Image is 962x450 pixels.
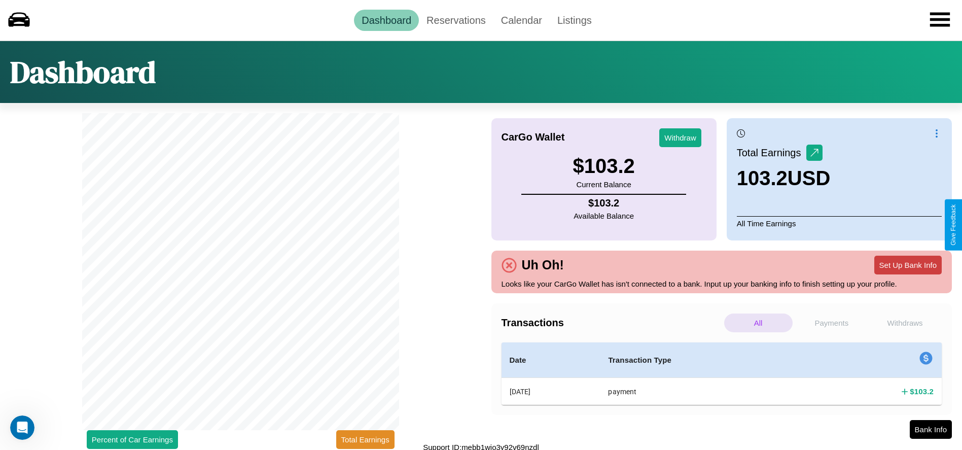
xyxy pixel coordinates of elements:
p: All [724,314,793,332]
a: Calendar [493,10,550,31]
a: Listings [550,10,599,31]
table: simple table [502,342,942,405]
h3: 103.2 USD [737,167,831,190]
p: Available Balance [574,209,634,223]
button: Percent of Car Earnings [87,430,178,449]
h4: Transaction Type [608,354,801,366]
p: Payments [798,314,866,332]
h1: Dashboard [10,51,156,93]
button: Set Up Bank Info [874,256,942,274]
h4: $ 103.2 [574,197,634,209]
h4: CarGo Wallet [502,131,565,143]
h4: $ 103.2 [910,386,934,397]
p: Total Earnings [737,144,806,162]
iframe: Intercom live chat [10,416,34,440]
button: Total Earnings [336,430,395,449]
button: Withdraw [659,128,701,147]
button: Bank Info [910,420,952,439]
h4: Transactions [502,317,722,329]
a: Reservations [419,10,493,31]
th: [DATE] [502,378,600,405]
p: Withdraws [871,314,939,332]
h4: Date [510,354,592,366]
h4: Uh Oh! [517,258,569,272]
a: Dashboard [354,10,419,31]
h3: $ 103.2 [573,155,634,178]
p: Current Balance [573,178,634,191]
div: Give Feedback [950,204,957,246]
th: payment [600,378,809,405]
p: Looks like your CarGo Wallet has isn't connected to a bank. Input up your banking info to finish ... [502,277,942,291]
p: All Time Earnings [737,216,942,230]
